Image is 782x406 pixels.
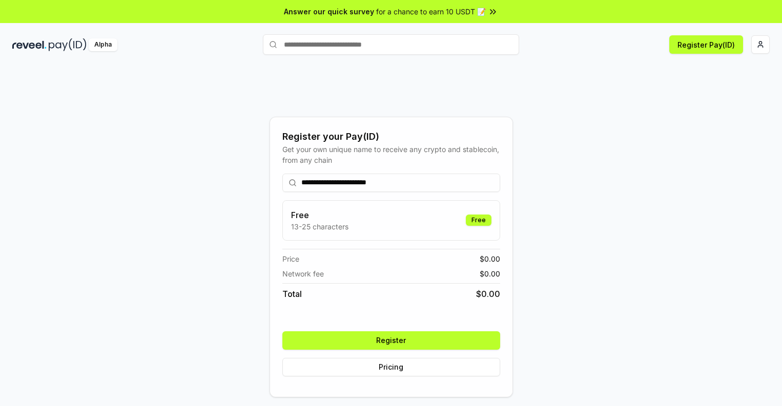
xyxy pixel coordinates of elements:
[291,221,348,232] p: 13-25 characters
[89,38,117,51] div: Alpha
[291,209,348,221] h3: Free
[282,253,299,264] span: Price
[282,144,500,165] div: Get your own unique name to receive any crypto and stablecoin, from any chain
[376,6,486,17] span: for a chance to earn 10 USDT 📝
[12,38,47,51] img: reveel_dark
[466,215,491,226] div: Free
[282,130,500,144] div: Register your Pay(ID)
[49,38,87,51] img: pay_id
[282,288,302,300] span: Total
[282,268,324,279] span: Network fee
[480,253,500,264] span: $ 0.00
[282,331,500,350] button: Register
[282,358,500,376] button: Pricing
[284,6,374,17] span: Answer our quick survey
[476,288,500,300] span: $ 0.00
[480,268,500,279] span: $ 0.00
[669,35,743,54] button: Register Pay(ID)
